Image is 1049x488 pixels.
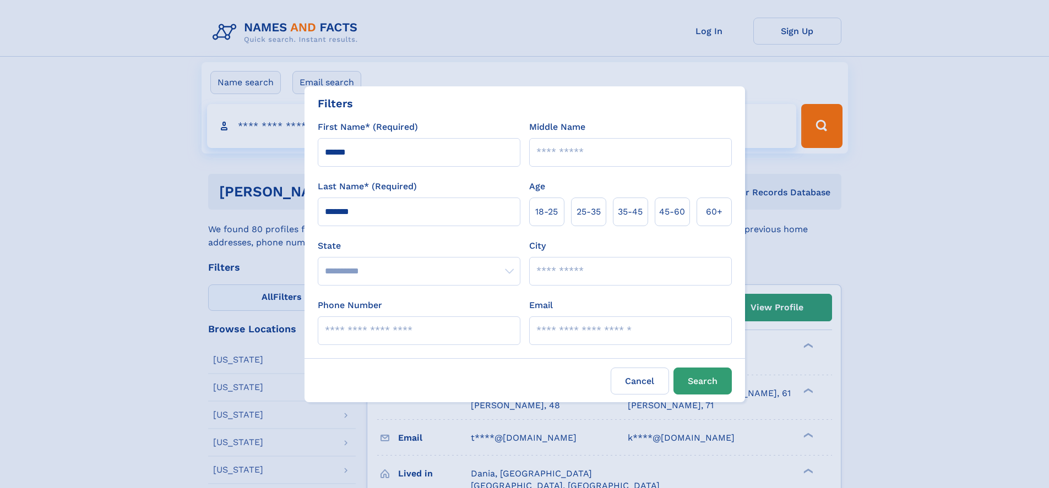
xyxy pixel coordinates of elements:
[318,299,382,312] label: Phone Number
[706,205,722,218] span: 60+
[318,239,520,253] label: State
[318,180,417,193] label: Last Name* (Required)
[673,368,732,394] button: Search
[318,120,418,134] label: First Name* (Required)
[577,205,601,218] span: 25‑35
[659,205,685,218] span: 45‑60
[618,205,643,218] span: 35‑45
[529,120,585,134] label: Middle Name
[611,368,669,394] label: Cancel
[535,205,558,218] span: 18‑25
[529,299,553,312] label: Email
[529,239,546,253] label: City
[318,95,353,112] div: Filters
[529,180,545,193] label: Age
